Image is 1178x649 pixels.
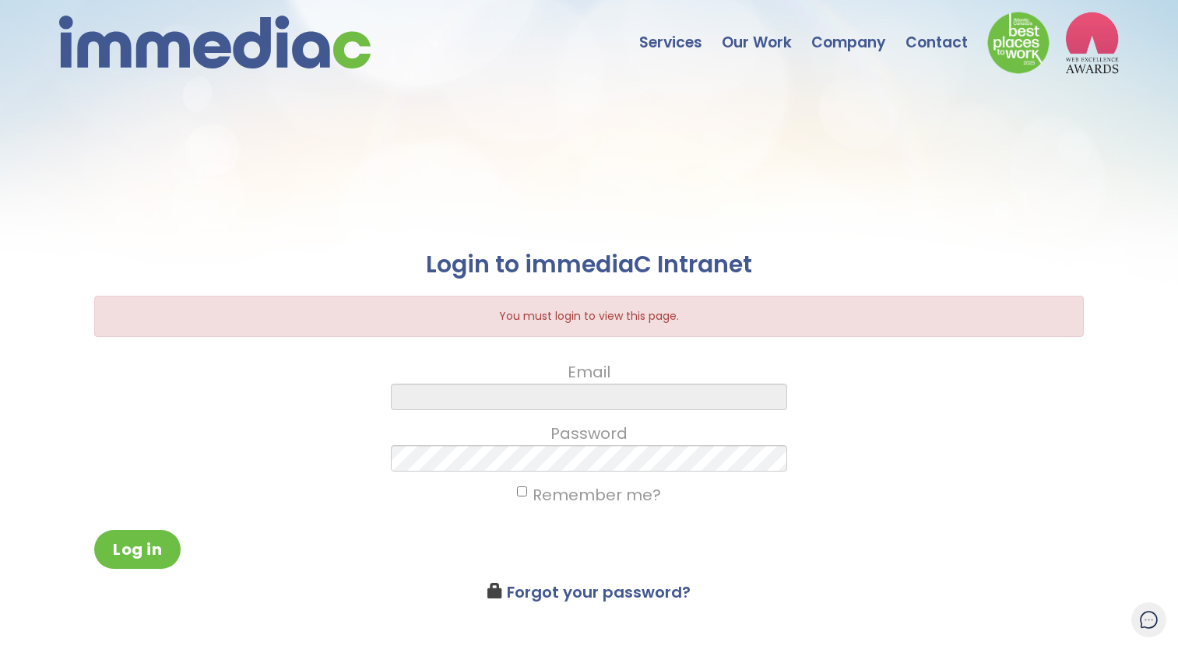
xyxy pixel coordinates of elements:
a: Forgot your password? [507,581,691,603]
a: Services [639,4,722,58]
img: logo2_wea_nobg.webp [1065,12,1120,74]
a: Our Work [722,4,811,58]
label: Email [568,360,610,384]
img: immediac [59,16,371,68]
label: Password [550,422,628,445]
input: Remember me? [517,486,527,496]
img: Down [987,12,1050,74]
label: Remember me? [517,483,661,507]
a: Company [811,4,905,58]
a: Contact [905,4,987,58]
button: Log in [94,530,181,569]
div: You must login to view this page. [94,296,1084,337]
h2: Login to immediaC Intranet [94,249,1084,280]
